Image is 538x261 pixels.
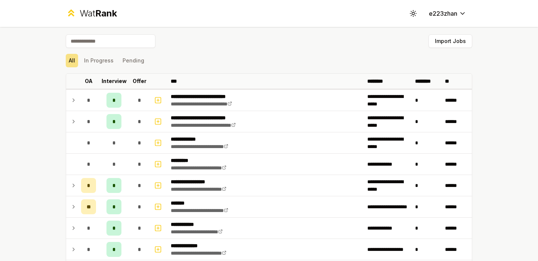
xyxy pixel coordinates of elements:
a: WatRank [66,7,117,19]
p: OA [85,77,93,85]
button: In Progress [81,54,117,67]
p: Interview [102,77,127,85]
button: Import Jobs [429,34,472,48]
button: e223zhan [423,7,472,20]
span: e223zhan [429,9,457,18]
span: Rank [95,8,117,19]
button: Pending [120,54,147,67]
div: Wat [80,7,117,19]
p: Offer [133,77,146,85]
button: All [66,54,78,67]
